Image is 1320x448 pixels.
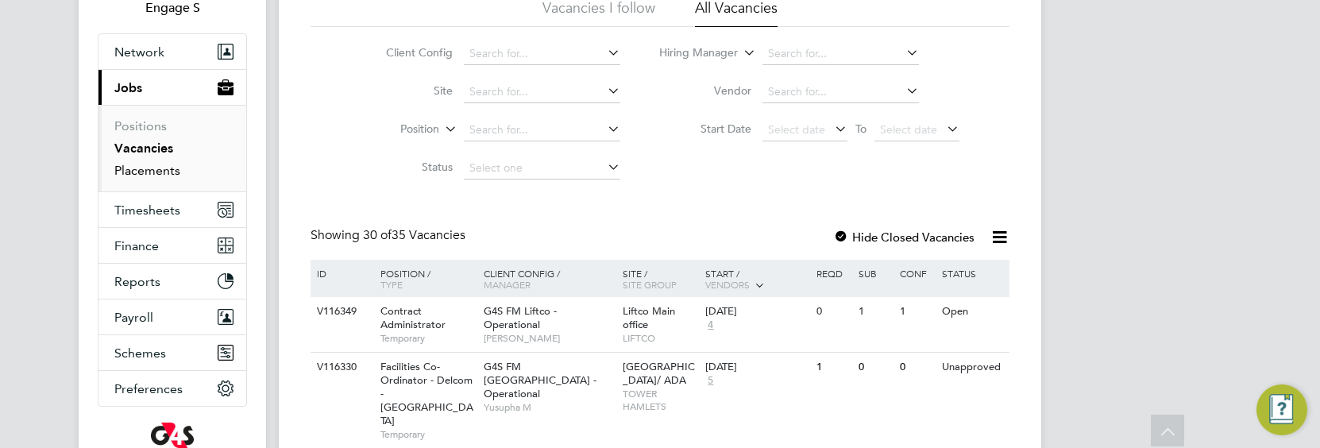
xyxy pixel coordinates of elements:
span: G4S FM Liftco - Operational [484,304,557,331]
span: Type [380,278,403,291]
label: Hide Closed Vacancies [833,230,975,245]
span: Manager [484,278,531,291]
span: Preferences [114,381,183,396]
div: ID [313,260,369,287]
input: Search for... [464,119,620,141]
label: Vendor [660,83,751,98]
span: Select date [768,122,825,137]
div: [DATE] [705,305,809,319]
span: Contract Administrator [380,304,446,331]
img: g4s-logo-retina.png [151,423,194,448]
div: [DATE] [705,361,809,374]
button: Network [98,34,246,69]
span: 30 of [363,227,392,243]
button: Reports [98,264,246,299]
span: 4 [705,319,716,332]
span: Yusupha M [484,401,615,414]
span: Network [114,44,164,60]
button: Timesheets [98,192,246,227]
div: Position / [369,260,480,298]
span: Finance [114,238,159,253]
label: Site [361,83,453,98]
div: Start / [701,260,812,299]
button: Payroll [98,299,246,334]
div: 1 [896,297,937,326]
span: [PERSON_NAME] [484,332,615,345]
button: Preferences [98,371,246,406]
div: Site / [619,260,702,298]
div: Sub [855,260,896,287]
label: Client Config [361,45,453,60]
a: Vacancies [114,141,173,156]
span: Temporary [380,428,476,441]
span: Timesheets [114,203,180,218]
a: Placements [114,163,180,178]
a: Positions [114,118,167,133]
button: Jobs [98,70,246,105]
button: Engage Resource Center [1256,384,1307,435]
span: Vendors [705,278,750,291]
div: 1 [812,353,854,382]
span: G4S FM [GEOGRAPHIC_DATA] - Operational [484,360,596,400]
div: Client Config / [480,260,619,298]
span: Liftco Main office [623,304,675,331]
a: Go to home page [98,423,247,448]
span: Jobs [114,80,142,95]
div: 1 [855,297,896,326]
span: Schemes [114,346,166,361]
input: Select one [464,157,620,180]
label: Start Date [660,122,751,136]
button: Finance [98,228,246,263]
span: Select date [880,122,937,137]
input: Search for... [464,43,620,65]
div: V116330 [313,353,369,382]
div: Showing [311,227,469,244]
div: 0 [812,297,854,326]
div: Open [938,297,1007,326]
input: Search for... [762,43,919,65]
span: To [851,118,871,139]
div: 0 [896,353,937,382]
span: Site Group [623,278,677,291]
span: Reports [114,274,160,289]
button: Schemes [98,335,246,370]
div: 0 [855,353,896,382]
span: Temporary [380,332,476,345]
div: Conf [896,260,937,287]
div: Status [938,260,1007,287]
div: Jobs [98,105,246,191]
span: LIFTCO [623,332,698,345]
div: Unapproved [938,353,1007,382]
div: Reqd [812,260,854,287]
label: Hiring Manager [646,45,738,61]
span: Facilities Co-Ordinator - Delcom - [GEOGRAPHIC_DATA] [380,360,473,427]
input: Search for... [464,81,620,103]
input: Search for... [762,81,919,103]
span: Payroll [114,310,153,325]
span: [GEOGRAPHIC_DATA]/ ADA [623,360,695,387]
label: Position [348,122,439,137]
span: 5 [705,374,716,388]
label: Status [361,160,453,174]
span: 35 Vacancies [363,227,465,243]
div: V116349 [313,297,369,326]
span: TOWER HAMLETS [623,388,698,412]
